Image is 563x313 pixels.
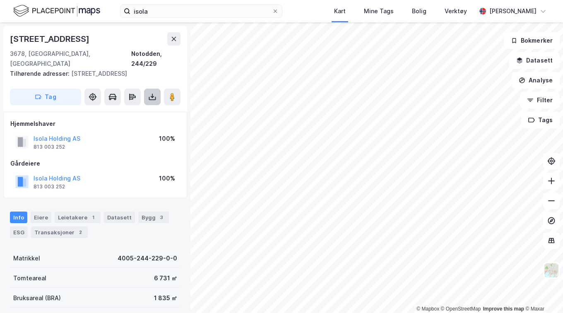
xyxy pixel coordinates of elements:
button: Bokmerker [504,32,560,49]
div: Datasett [104,212,135,223]
div: Transaksjoner [31,226,88,238]
div: Mine Tags [364,6,394,16]
button: Tag [10,89,81,105]
img: logo.f888ab2527a4732fd821a326f86c7f29.svg [13,4,100,18]
div: 813 003 252 [34,183,65,190]
div: 1 835 ㎡ [154,293,177,303]
div: 100% [159,173,175,183]
div: Eiere [31,212,51,223]
div: Leietakere [55,212,101,223]
div: Bygg [138,212,169,223]
div: [STREET_ADDRESS] [10,69,174,79]
img: Z [544,262,559,278]
div: 100% [159,134,175,144]
div: [STREET_ADDRESS] [10,32,91,46]
div: 2 [76,228,84,236]
div: 3 [157,213,166,222]
div: Info [10,212,27,223]
a: OpenStreetMap [441,306,481,312]
div: Kart [334,6,346,16]
div: [PERSON_NAME] [489,6,537,16]
iframe: Chat Widget [522,273,563,313]
div: 1 [89,213,97,222]
div: Bruksareal (BRA) [13,293,61,303]
div: Hjemmelshaver [10,119,180,129]
div: 813 003 252 [34,144,65,150]
div: Gårdeiere [10,159,180,169]
button: Analyse [512,72,560,89]
div: 4005-244-229-0-0 [118,253,177,263]
div: Matrikkel [13,253,40,263]
a: Improve this map [483,306,524,312]
div: 3678, [GEOGRAPHIC_DATA], [GEOGRAPHIC_DATA] [10,49,131,69]
span: Tilhørende adresser: [10,70,71,77]
button: Tags [521,112,560,128]
button: Filter [520,92,560,108]
div: Bolig [412,6,426,16]
div: ESG [10,226,28,238]
div: 6 731 ㎡ [154,273,177,283]
div: Tomteareal [13,273,46,283]
button: Datasett [509,52,560,69]
input: Søk på adresse, matrikkel, gårdeiere, leietakere eller personer [130,5,272,17]
div: Notodden, 244/229 [131,49,180,69]
div: Verktøy [445,6,467,16]
a: Mapbox [416,306,439,312]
